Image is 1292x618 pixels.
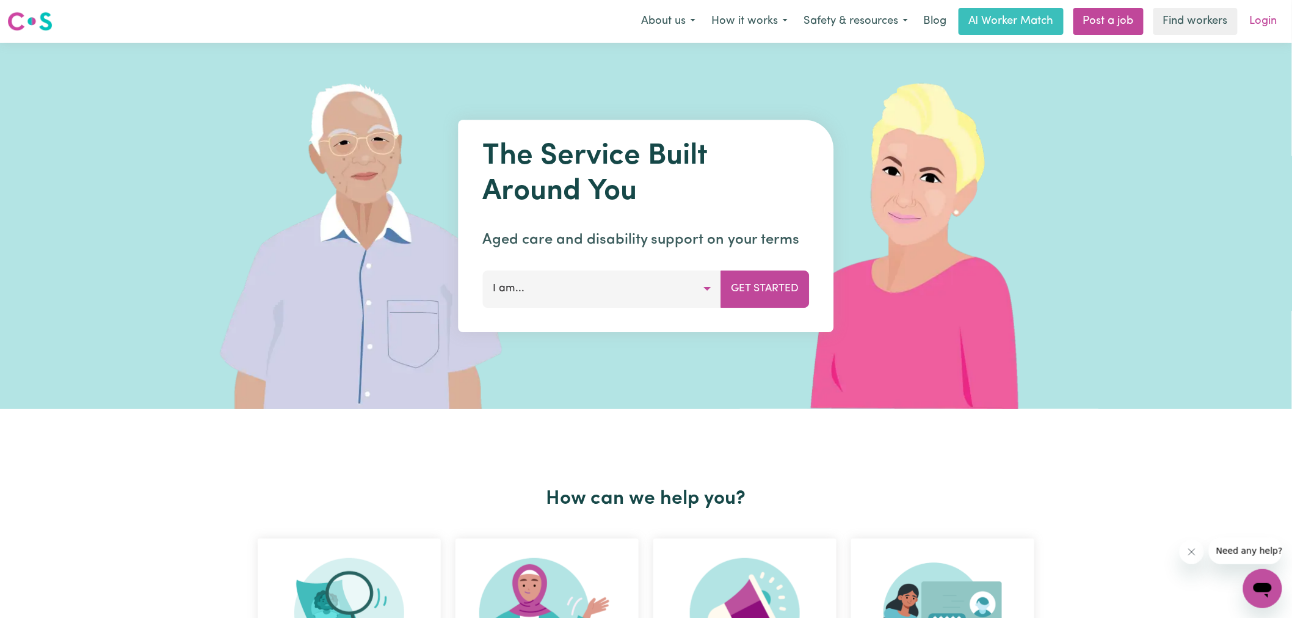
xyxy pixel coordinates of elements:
img: Careseekers logo [7,10,53,32]
a: Post a job [1073,8,1144,35]
iframe: Close message [1180,540,1204,564]
a: Login [1243,8,1285,35]
button: Get Started [721,271,810,307]
iframe: Button to launch messaging window [1243,569,1282,608]
a: Find workers [1153,8,1238,35]
a: AI Worker Match [959,8,1064,35]
button: I am... [483,271,722,307]
a: Blog [916,8,954,35]
p: Aged care and disability support on your terms [483,229,810,251]
button: Safety & resources [796,9,916,34]
button: How it works [703,9,796,34]
h1: The Service Built Around You [483,139,810,209]
h2: How can we help you? [250,487,1042,511]
button: About us [633,9,703,34]
iframe: Message from company [1209,537,1282,564]
a: Careseekers logo [7,7,53,35]
span: Need any help? [7,9,74,18]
